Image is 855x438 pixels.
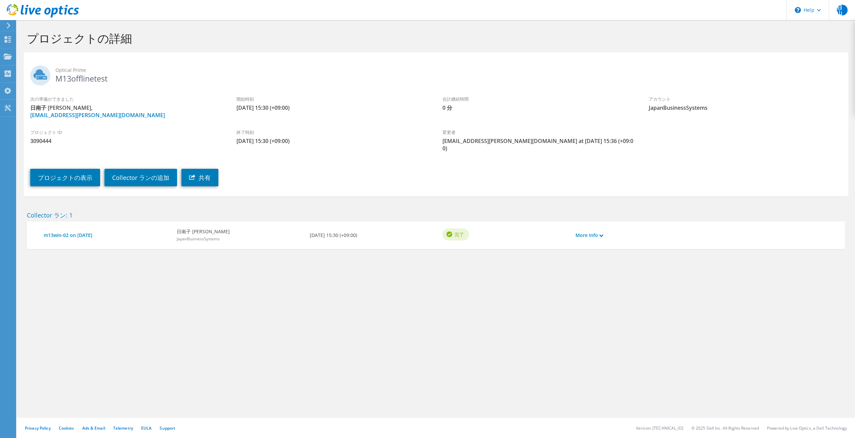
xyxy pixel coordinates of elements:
a: EULA [141,425,152,431]
a: プロジェクトの表示 [30,169,100,186]
a: Support [160,425,175,431]
b: 日南子 [PERSON_NAME] [177,228,230,235]
span: 完了 [455,231,464,238]
a: Collector ランの追加 [104,169,177,186]
h1: プロジェクトの詳細 [27,31,842,45]
svg: \n [795,7,801,13]
h2: M13offlinetest [30,65,842,82]
label: プロジェクト ID [30,129,223,136]
span: JapanBusinessSystems [649,104,842,111]
span: [EMAIL_ADDRESS][PERSON_NAME][DOMAIN_NAME] at [DATE] 15:36 (+09:00) [442,137,635,152]
a: Ads & Email [82,425,105,431]
a: More Info [575,232,603,239]
a: [EMAIL_ADDRESS][PERSON_NAME][DOMAIN_NAME] [30,111,165,119]
li: © 2025 Dell Inc. All Rights Reserved [691,425,759,431]
li: Powered by Live Optics, a Dell Technology [767,425,847,431]
span: [DATE] 15:30 (+09:00) [237,104,429,111]
a: Privacy Policy [25,425,51,431]
label: アカウント [649,96,842,102]
label: 次の準備ができました [30,96,223,102]
label: 合計継続時間 [442,96,635,102]
span: [DATE] 15:30 (+09:00) [237,137,429,145]
span: 日山 [837,5,848,15]
span: 日南子 [PERSON_NAME], [30,104,223,119]
a: 共有 [181,169,218,186]
h2: Collector ラン: 1 [27,211,845,219]
span: 0 分 [442,104,635,111]
a: m13win-02 on [DATE] [44,232,170,239]
a: Cookies [59,425,74,431]
b: [DATE] 15:30 (+09:00) [310,232,357,239]
a: Telemetry [113,425,133,431]
label: 変更者 [442,129,635,136]
li: Version: [TECHNICAL_ID] [636,425,683,431]
span: 3090444 [30,137,223,145]
span: Optical Prime [55,66,842,74]
label: 開始時刻 [237,96,429,102]
label: 終了時刻 [237,129,429,136]
span: JapanBusinessSystems [177,236,220,242]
